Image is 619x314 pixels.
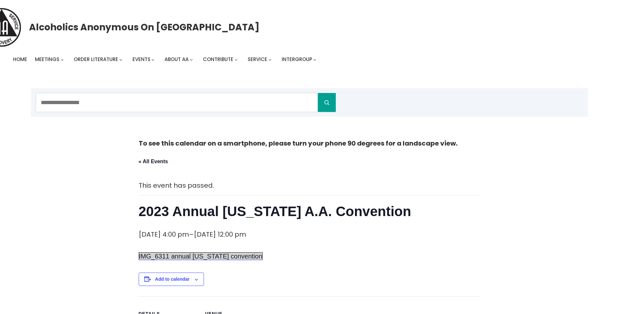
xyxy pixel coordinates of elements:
span: Service [248,56,267,63]
button: Service submenu [269,58,271,61]
a: Intergroup [282,55,312,64]
button: Events submenu [151,58,154,61]
button: View links to add events to your calendar [155,276,190,282]
button: About AA submenu [190,58,193,61]
span: Events [132,56,150,63]
button: Search [318,93,336,112]
a: IMG_6311 annual [US_STATE] convention [139,252,263,260]
button: Intergroup submenu [313,58,316,61]
span: Order Literature [74,56,118,63]
a: Login [552,72,568,88]
li: This event has passed. [139,180,481,191]
button: Order Literature submenu [119,58,122,61]
span: Meetings [35,56,59,63]
button: Contribute submenu [235,58,238,61]
span: Home [13,56,27,63]
a: Events [132,55,150,64]
a: Alcoholics Anonymous on [GEOGRAPHIC_DATA] [29,19,259,35]
span: [DATE] 4:00 pm [139,230,189,239]
div: – [139,229,246,240]
span: Intergroup [282,56,312,63]
button: Meetings submenu [61,58,64,61]
a: Meetings [35,55,59,64]
a: Contribute [203,55,233,64]
a: About AA [164,55,189,64]
span: Contribute [203,56,233,63]
button: Cart [576,74,588,86]
strong: To see this calendar on a smartphone, please turn your phone 90 degrees for a landscape view. [139,139,457,148]
a: Home [13,55,27,64]
span: [DATE] 12:00 pm [194,230,246,239]
nav: Intergroup [13,55,318,64]
a: « All Events [139,159,168,164]
h1: 2023 Annual [US_STATE] A.A. Convention [139,202,481,221]
a: Service [248,55,267,64]
span: About AA [164,56,189,63]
